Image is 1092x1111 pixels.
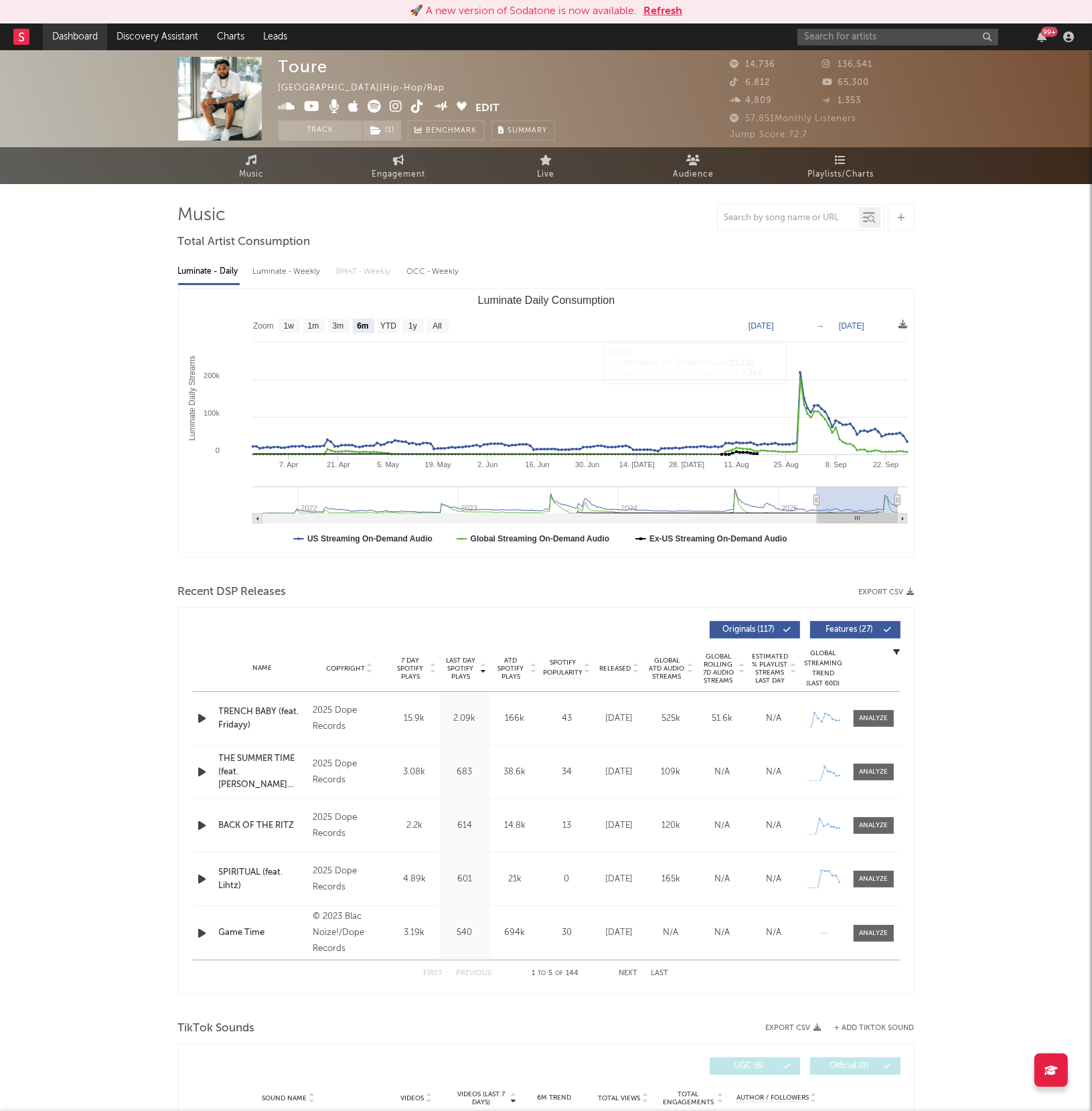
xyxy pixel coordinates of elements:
[313,703,386,735] div: 2025 Dope Records
[219,752,307,792] a: THE SUMMER TIME (feat. [PERSON_NAME] Shimmy)
[643,3,682,19] button: Refresh
[393,926,437,940] div: 3.19k
[443,926,487,940] div: 540
[219,819,307,833] a: BACK OF THE RITZ
[219,705,307,732] a: TRENCH BABY (feat. Fridayy)
[649,819,694,833] div: 120k
[204,371,220,379] text: 200k
[433,322,441,331] text: All
[493,766,537,779] div: 38.6k
[219,663,307,673] div: Name
[443,819,487,833] div: 614
[470,534,609,543] text: Global Streaming On-Demand Audio
[752,819,797,833] div: N/A
[313,810,386,842] div: 2025 Dope Records
[544,873,591,886] div: 0
[204,409,220,417] text: 100k
[807,167,874,183] span: Playlists/Charts
[538,970,546,976] span: to
[822,60,872,69] span: 136,541
[457,970,492,977] button: Previous
[819,626,880,634] span: Features ( 27 )
[649,534,787,543] text: Ex-US Streaming On-Demand Audio
[556,970,564,976] span: of
[810,1057,901,1075] button: Official(0)
[620,147,767,184] a: Audience
[597,766,642,779] div: [DATE]
[443,766,487,779] div: 683
[362,120,402,141] span: ( 1 )
[544,819,591,833] div: 13
[600,665,631,673] span: Released
[363,120,401,141] button: (1)
[408,120,485,141] a: Benchmark
[700,926,745,940] div: N/A
[254,23,297,50] a: Leads
[752,653,789,685] span: Estimated % Playlist Streams Last Day
[649,766,694,779] div: 109k
[730,78,771,87] span: 6,812
[649,712,694,725] div: 525k
[393,766,437,779] div: 3.08k
[239,167,264,183] span: Music
[700,819,745,833] div: N/A
[710,621,800,638] button: Originals(117)
[372,167,426,183] span: Engagement
[313,863,386,895] div: 2025 Dope Records
[766,1024,822,1032] button: Export CSV
[279,120,362,141] button: Track
[730,60,776,69] span: 14,736
[700,766,745,779] div: N/A
[491,120,555,141] button: Summary
[825,460,846,468] text: 8. Sep
[544,766,591,779] div: 34
[332,322,343,331] text: 3m
[859,588,915,596] button: Export CSV
[313,756,386,788] div: 2025 Dope Records
[538,167,555,183] span: Live
[426,123,477,139] span: Benchmark
[718,626,780,634] span: Originals ( 117 )
[661,1090,715,1106] span: Total Engagements
[1041,27,1058,37] div: 99 +
[649,873,694,886] div: 165k
[649,926,694,940] div: N/A
[839,321,864,331] text: [DATE]
[543,658,582,678] span: Spotify Popularity
[313,909,386,957] div: © 2023 Blac Noize!/Dope Records
[424,970,443,977] button: First
[493,657,529,681] span: ATD Spotify Plays
[810,621,901,638] button: Features(27)
[443,712,487,725] div: 2.09k
[575,460,599,468] text: 30. Jun
[718,1062,780,1070] span: UGC ( 6 )
[407,260,461,283] div: OCC - Weekly
[752,766,797,779] div: N/A
[597,926,642,940] div: [DATE]
[819,1062,880,1070] span: Official ( 0 )
[219,866,307,892] div: SPIRITUAL (feat. Lihtz)
[327,460,350,468] text: 21. Apr
[253,322,274,331] text: Zoom
[873,460,899,468] text: 22. Sep
[178,584,287,600] span: Recent DSP Releases
[752,712,797,725] div: N/A
[283,322,294,331] text: 1w
[208,23,254,50] a: Charts
[835,1025,915,1032] button: + Add TikTok Sound
[700,653,737,685] span: Global Rolling 7D Audio Streams
[736,1094,809,1102] span: Author / Followers
[178,234,311,250] span: Total Artist Consumption
[544,712,591,725] div: 43
[649,657,686,681] span: Global ATD Audio Streams
[1037,31,1046,42] button: 99+
[178,260,240,283] div: Luminate - Daily
[669,460,704,468] text: 28. [DATE]
[822,1025,915,1032] button: + Add TikTok Sound
[443,873,487,886] div: 601
[597,819,642,833] div: [DATE]
[325,147,473,184] a: Engagement
[262,1094,307,1102] span: Sound Name
[619,460,654,468] text: 14. [DATE]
